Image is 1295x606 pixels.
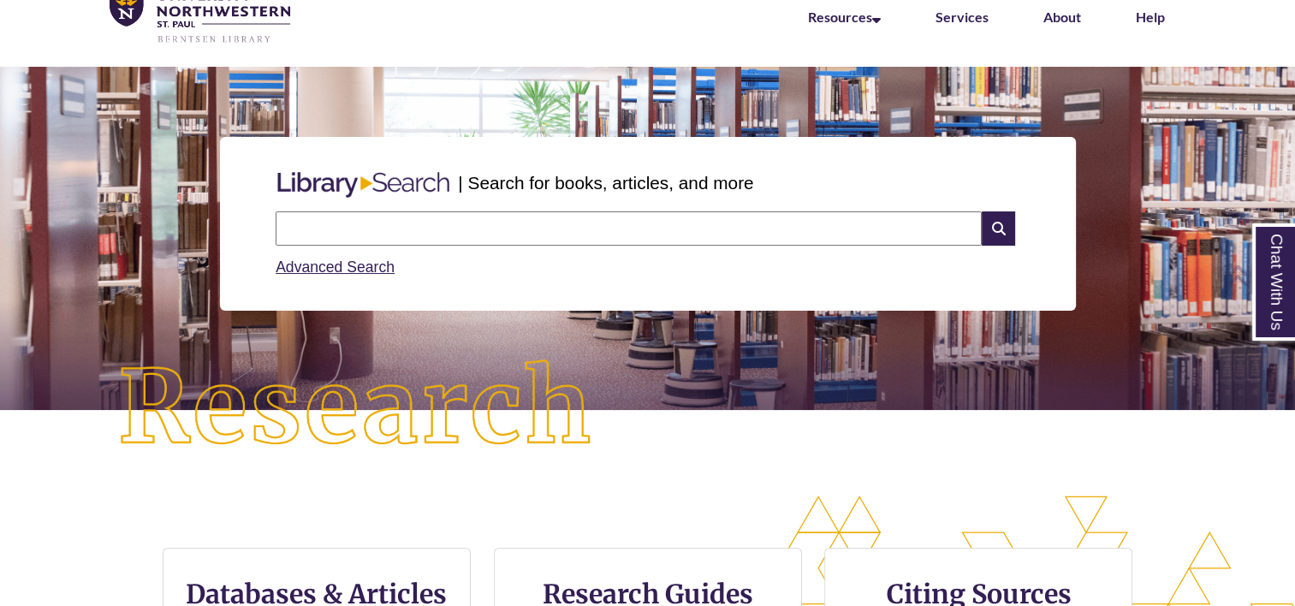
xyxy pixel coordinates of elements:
i: Search [982,211,1014,246]
a: Help [1136,9,1165,25]
img: Research [65,307,648,510]
a: About [1043,9,1081,25]
a: Services [936,9,989,25]
a: Advanced Search [276,258,395,276]
img: Libary Search [269,165,458,205]
a: Resources [808,9,881,25]
a: Back to Top [1227,264,1291,287]
p: | Search for books, articles, and more [458,169,753,196]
